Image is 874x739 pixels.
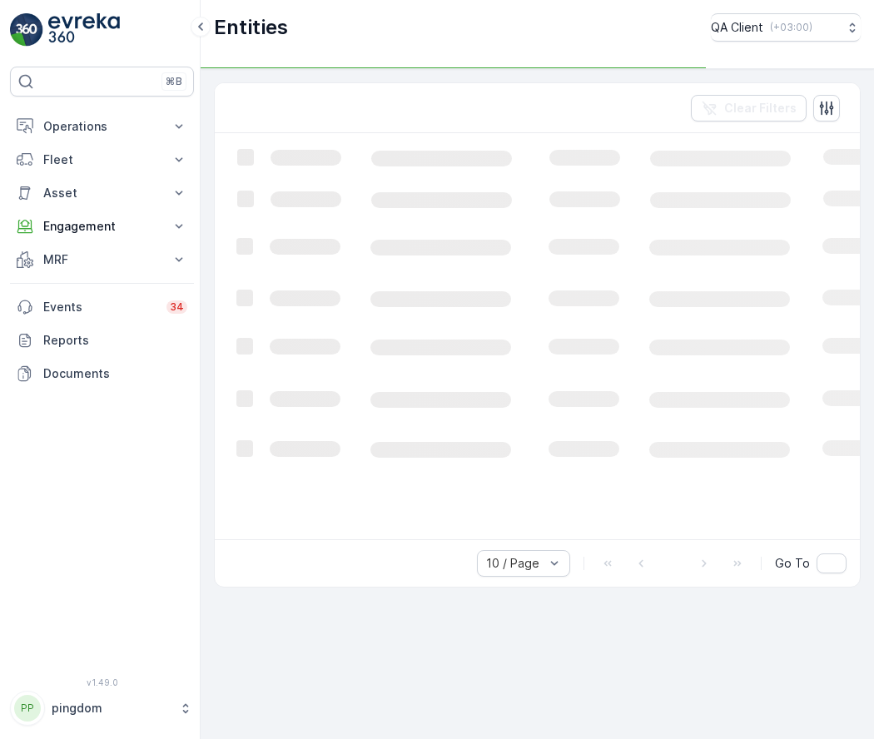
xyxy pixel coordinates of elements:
[10,691,194,726] button: PPpingdom
[14,695,41,722] div: PP
[43,151,161,168] p: Fleet
[166,75,182,88] p: ⌘B
[10,677,194,687] span: v 1.49.0
[691,95,807,122] button: Clear Filters
[43,218,161,235] p: Engagement
[43,118,161,135] p: Operations
[10,143,194,176] button: Fleet
[43,332,187,349] p: Reports
[10,243,194,276] button: MRF
[711,13,861,42] button: QA Client(+03:00)
[770,21,812,34] p: ( +03:00 )
[10,357,194,390] a: Documents
[48,13,120,47] img: logo_light-DOdMpM7g.png
[52,700,171,717] p: pingdom
[43,185,161,201] p: Asset
[711,19,763,36] p: QA Client
[43,251,161,268] p: MRF
[43,365,187,382] p: Documents
[10,290,194,324] a: Events34
[10,210,194,243] button: Engagement
[775,555,810,572] span: Go To
[10,110,194,143] button: Operations
[214,14,288,41] p: Entities
[10,13,43,47] img: logo
[170,300,184,314] p: 34
[10,324,194,357] a: Reports
[10,176,194,210] button: Asset
[43,299,156,315] p: Events
[724,100,797,117] p: Clear Filters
